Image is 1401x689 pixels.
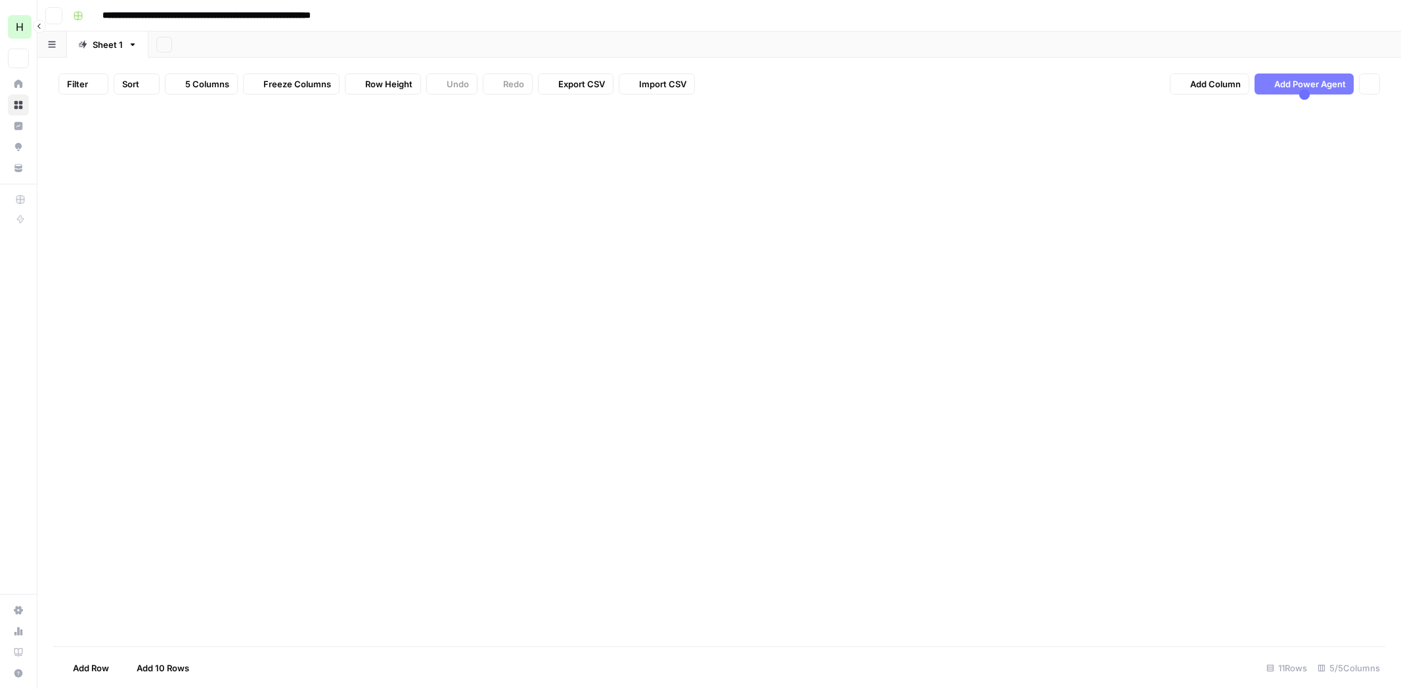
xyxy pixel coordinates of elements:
button: Undo [426,73,478,94]
button: Filter [58,73,108,94]
a: Settings [8,600,29,621]
button: Add Row [53,658,117,679]
span: Import CSV [639,77,686,91]
div: Sheet 1 [93,38,123,51]
button: Help + Support [8,663,29,684]
span: H [16,19,24,35]
span: Undo [447,77,469,91]
span: Redo [503,77,524,91]
a: Usage [8,621,29,642]
span: 5 Columns [185,77,229,91]
div: 11 Rows [1261,658,1312,679]
button: Import CSV [619,73,695,94]
a: Your Data [8,157,29,178]
button: Workspace: Hasbrook [8,10,29,43]
a: Sheet 1 [67,31,148,58]
button: Add 10 Rows [117,658,197,679]
span: Sort [122,77,139,91]
div: 5/5 Columns [1312,658,1385,679]
a: Opportunities [8,136,29,157]
a: Learning Hub [8,642,29,663]
button: Row Height [345,73,421,94]
button: Freeze Columns [243,73,340,94]
span: Add Row [73,661,109,675]
span: Add 10 Rows [137,661,189,675]
span: Filter [67,77,88,91]
span: Add Column [1190,77,1241,91]
span: Export CSV [558,77,605,91]
a: Browse [8,94,29,115]
a: Insights [8,115,29,136]
span: Freeze Columns [263,77,331,91]
button: Sort [114,73,160,94]
span: Row Height [365,77,412,91]
button: Add Power Agent [1255,73,1354,94]
button: Export CSV [538,73,613,94]
a: Home [8,73,29,94]
button: Add Column [1170,73,1249,94]
button: 5 Columns [165,73,238,94]
span: Add Power Agent [1274,77,1346,91]
button: Redo [483,73,533,94]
